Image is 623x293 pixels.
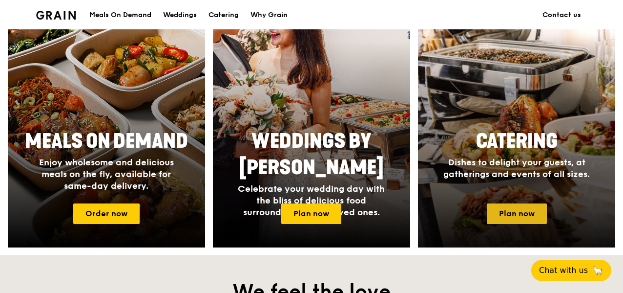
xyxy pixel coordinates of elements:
[592,265,603,276] span: 🦙
[73,203,140,224] a: Order now
[487,203,547,224] a: Plan now
[163,0,197,30] div: Weddings
[476,130,558,153] span: Catering
[39,157,174,191] span: Enjoy wholesome and delicious meals on the fly, available for same-day delivery.
[36,11,76,20] img: Grain
[443,157,590,180] span: Dishes to delight your guests, at gatherings and events of all sizes.
[245,0,293,30] a: Why Grain
[531,260,611,281] button: Chat with us🦙
[25,130,188,153] span: Meals On Demand
[208,0,239,30] div: Catering
[281,203,341,224] a: Plan now
[157,0,203,30] a: Weddings
[239,130,384,180] span: Weddings by [PERSON_NAME]
[250,0,288,30] div: Why Grain
[539,265,588,276] span: Chat with us
[89,0,151,30] div: Meals On Demand
[537,0,587,30] a: Contact us
[203,0,245,30] a: Catering
[238,183,385,218] span: Celebrate your wedding day with the bliss of delicious food surrounded by your loved ones.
